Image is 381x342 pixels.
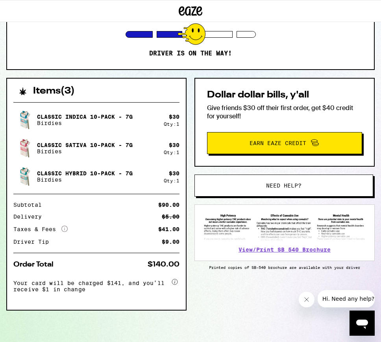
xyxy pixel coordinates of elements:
div: Qty: 1 [164,178,179,183]
p: Birdies [37,120,133,126]
button: Need help? [194,175,373,197]
p: Classic Hybrid 10-Pack - 7g [37,170,133,177]
div: Delivery [13,214,47,219]
p: Driver is on the way! [149,50,232,57]
div: Qty: 1 [164,121,179,127]
div: $5.00 [162,214,179,219]
div: Qty: 1 [164,150,179,155]
p: Classic Indica 10-Pack - 7g [37,114,133,120]
button: Earn Eaze Credit [207,132,362,154]
p: Birdies [37,177,133,183]
img: Classic Hybrid 10-Pack - 7g [13,165,35,188]
iframe: Message from company [318,290,375,307]
div: $9.00 [162,239,179,245]
h2: Items ( 3 ) [33,86,75,96]
a: View/Print SB 540 Brochure [239,246,331,253]
iframe: Button to launch messaging window [350,311,375,336]
p: Give friends $30 off their first order, get $40 credit for yourself! [207,104,362,120]
div: Taxes & Fees [13,226,68,233]
div: $ 30 [169,142,179,148]
span: Earn Eaze Credit [250,140,306,146]
img: Classic Indica 10-Pack - 7g [13,109,35,131]
div: $ 30 [169,170,179,177]
p: Classic Sativa 10-Pack - 7g [37,142,133,148]
div: $140.00 [148,261,179,268]
div: $ 30 [169,114,179,120]
div: Driver Tip [13,239,54,245]
span: Need help? [266,183,301,188]
p: Birdies [37,148,133,154]
iframe: Close message [299,292,314,307]
div: $90.00 [158,202,179,208]
h2: Dollar dollar bills, y'all [207,90,362,100]
div: Order Total [13,261,59,268]
span: Your card will be charged $141, and you’ll receive $1 in change [13,277,170,292]
div: $41.00 [158,226,179,232]
img: Classic Sativa 10-Pack - 7g [13,137,35,159]
img: SB 540 Brochure preview [203,213,366,241]
p: Printed copies of SB-540 brochure are available with your driver [194,265,375,270]
div: Subtotal [13,202,47,208]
